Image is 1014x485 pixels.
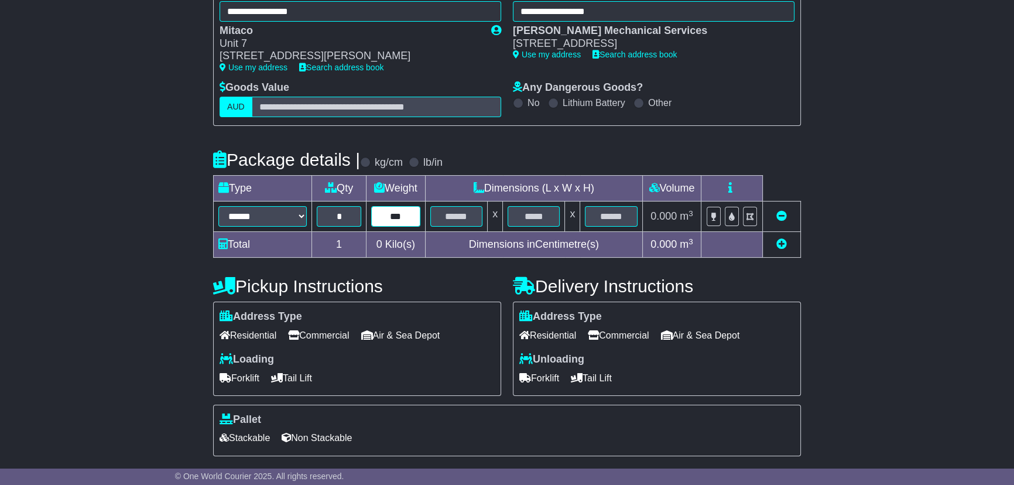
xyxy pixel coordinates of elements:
label: AUD [220,97,252,117]
span: 0.000 [650,238,677,250]
span: Residential [519,326,576,344]
label: kg/cm [375,156,403,169]
a: Use my address [513,50,581,59]
div: Unit 7 [220,37,479,50]
label: Pallet [220,414,261,426]
span: Forklift [519,369,559,387]
td: x [565,201,580,232]
span: 0.000 [650,210,677,222]
label: Unloading [519,353,584,366]
sup: 3 [688,237,693,246]
span: 0 [376,238,382,250]
span: m [680,238,693,250]
td: x [488,201,503,232]
td: Dimensions (L x W x H) [425,176,642,201]
a: Search address book [592,50,677,59]
span: Tail Lift [271,369,312,387]
label: Other [648,97,672,108]
div: [STREET_ADDRESS][PERSON_NAME] [220,50,479,63]
label: Goods Value [220,81,289,94]
span: Residential [220,326,276,344]
a: Search address book [299,63,383,72]
span: © One World Courier 2025. All rights reserved. [175,472,344,481]
td: Total [214,232,312,258]
label: Address Type [220,310,302,323]
h4: Delivery Instructions [513,276,801,296]
td: Dimensions in Centimetre(s) [425,232,642,258]
sup: 3 [688,209,693,218]
span: Commercial [588,326,649,344]
td: Kilo(s) [366,232,425,258]
label: Address Type [519,310,602,323]
a: Use my address [220,63,287,72]
label: Loading [220,353,274,366]
span: m [680,210,693,222]
h4: Pickup Instructions [213,276,501,296]
td: Qty [312,176,366,201]
label: Lithium Battery [563,97,625,108]
span: Air & Sea Depot [361,326,440,344]
td: Weight [366,176,425,201]
label: No [527,97,539,108]
span: Non Stackable [282,429,352,447]
div: [STREET_ADDRESS] [513,37,783,50]
div: Mitaco [220,25,479,37]
div: [PERSON_NAME] Mechanical Services [513,25,783,37]
span: Stackable [220,429,270,447]
span: Forklift [220,369,259,387]
td: Type [214,176,312,201]
a: Add new item [776,238,787,250]
td: Volume [642,176,701,201]
span: Commercial [288,326,349,344]
label: lb/in [423,156,443,169]
label: Any Dangerous Goods? [513,81,643,94]
span: Tail Lift [571,369,612,387]
td: 1 [312,232,366,258]
a: Remove this item [776,210,787,222]
h4: Package details | [213,150,360,169]
span: Air & Sea Depot [661,326,740,344]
